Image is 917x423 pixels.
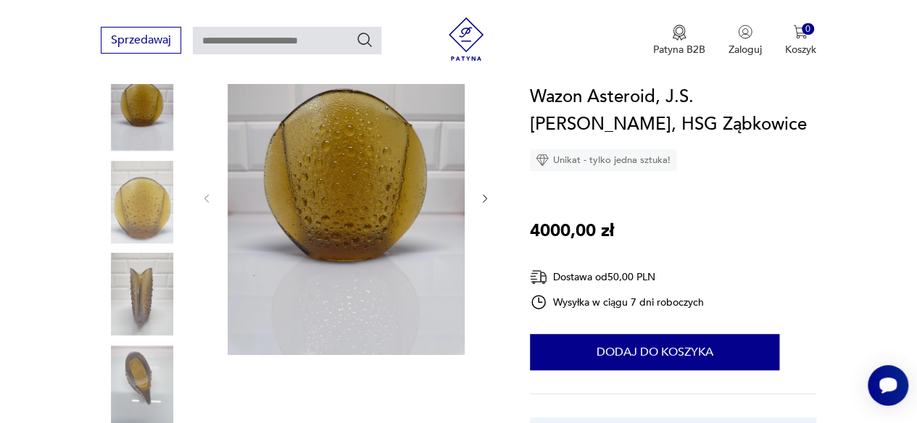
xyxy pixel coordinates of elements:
[228,39,465,355] img: Zdjęcie produktu Wazon Asteroid, J.S. Drost, HSG Ząbkowice
[738,25,752,39] img: Ikonka użytkownika
[101,161,183,243] img: Zdjęcie produktu Wazon Asteroid, J.S. Drost, HSG Ząbkowice
[793,25,808,39] img: Ikona koszyka
[653,25,705,56] button: Patyna B2B
[672,25,686,41] img: Ikona medalu
[530,268,547,286] img: Ikona dostawy
[785,43,816,56] p: Koszyk
[101,27,181,54] button: Sprzedawaj
[356,31,373,49] button: Szukaj
[530,334,779,370] button: Dodaj do koszyka
[729,43,762,56] p: Zaloguj
[101,253,183,335] img: Zdjęcie produktu Wazon Asteroid, J.S. Drost, HSG Ząbkowice
[530,217,614,245] p: 4000,00 zł
[785,25,816,56] button: 0Koszyk
[868,365,908,406] iframe: Smartsupp widget button
[530,149,676,171] div: Unikat - tylko jedna sztuka!
[530,293,704,311] div: Wysyłka w ciągu 7 dni roboczych
[444,17,488,61] img: Patyna - sklep z meblami i dekoracjami vintage
[802,23,814,35] div: 0
[530,268,704,286] div: Dostawa od 50,00 PLN
[536,154,549,167] img: Ikona diamentu
[101,68,183,151] img: Zdjęcie produktu Wazon Asteroid, J.S. Drost, HSG Ząbkowice
[729,25,762,56] button: Zaloguj
[653,43,705,56] p: Patyna B2B
[530,83,816,138] h1: Wazon Asteroid, J.S. [PERSON_NAME], HSG Ząbkowice
[653,25,705,56] a: Ikona medaluPatyna B2B
[101,36,181,46] a: Sprzedawaj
